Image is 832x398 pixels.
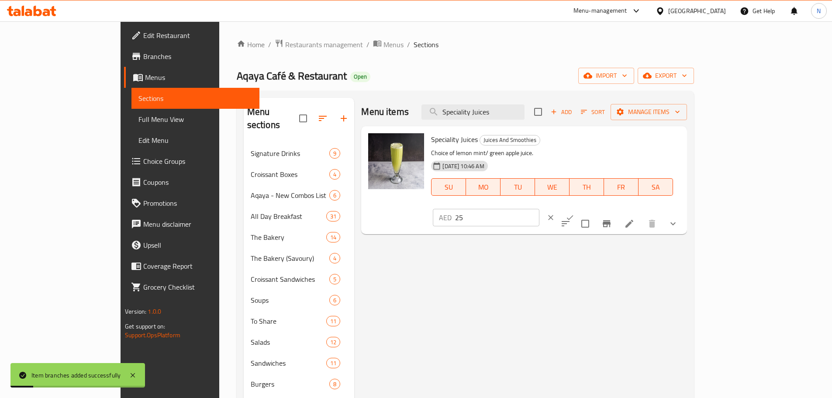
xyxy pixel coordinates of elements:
[124,25,259,46] a: Edit Restaurant
[547,105,575,119] button: Add
[251,274,330,284] span: Croissant Sandwiches
[143,51,252,62] span: Branches
[501,178,535,196] button: TU
[329,274,340,284] div: items
[131,109,259,130] a: Full Menu View
[244,374,355,395] div: Burgers8
[326,358,340,368] div: items
[604,178,639,196] button: FR
[326,232,340,242] div: items
[143,30,252,41] span: Edit Restaurant
[148,306,162,317] span: 1.0.0
[251,232,326,242] div: The Bakery
[414,39,438,50] span: Sections
[575,105,611,119] span: Sort items
[431,133,478,146] span: Speciality Juices
[470,181,497,194] span: MO
[247,105,300,132] h2: Menu sections
[431,148,673,159] p: Choice of lemon mint/ green apple juice.
[251,316,326,326] div: To Share
[251,379,330,389] span: Burgers
[329,148,340,159] div: items
[327,317,340,325] span: 11
[639,178,673,196] button: SA
[366,39,369,50] li: /
[124,67,259,88] a: Menus
[124,256,259,277] a: Coverage Report
[560,208,580,227] button: ok
[421,104,525,120] input: search
[535,178,570,196] button: WE
[143,261,252,271] span: Coverage Report
[439,162,487,170] span: [DATE] 10:46 AM
[251,337,326,347] span: Salads
[138,114,252,125] span: Full Menu View
[124,235,259,256] a: Upsell
[466,178,501,196] button: MO
[668,6,726,16] div: [GEOGRAPHIC_DATA]
[645,70,687,81] span: export
[244,290,355,311] div: Soups6
[312,108,333,129] span: Sort sections
[125,321,165,332] span: Get support on:
[618,107,680,118] span: Manage items
[455,209,539,226] input: Please enter price
[124,214,259,235] a: Menu disclaimer
[329,295,340,305] div: items
[529,103,547,121] span: Select section
[244,353,355,374] div: Sandwiches11
[439,212,452,223] p: AED
[268,39,271,50] li: /
[330,254,340,263] span: 4
[327,212,340,221] span: 31
[350,73,370,80] span: Open
[124,193,259,214] a: Promotions
[330,170,340,179] span: 4
[244,311,355,332] div: To Share11
[326,337,340,347] div: items
[585,70,627,81] span: import
[596,213,617,234] button: Branch-specific-item
[131,130,259,151] a: Edit Menu
[333,108,354,129] button: Add section
[138,135,252,145] span: Edit Menu
[541,208,560,227] button: clear
[244,185,355,206] div: Aqaya - New Combos List6
[480,135,540,145] span: Juices And Smoothies
[373,39,404,50] a: Menus
[573,181,601,194] span: TH
[327,338,340,346] span: 12
[251,295,330,305] div: Soups
[251,211,326,221] span: All Day Breakfast
[329,253,340,263] div: items
[578,68,634,84] button: import
[330,191,340,200] span: 6
[330,380,340,388] span: 8
[244,227,355,248] div: The Bakery14
[125,306,146,317] span: Version:
[361,105,409,118] h2: Menu items
[431,178,466,196] button: SU
[329,190,340,201] div: items
[124,172,259,193] a: Coupons
[143,177,252,187] span: Coupons
[329,169,340,180] div: items
[294,109,312,128] span: Select all sections
[329,379,340,389] div: items
[327,233,340,242] span: 14
[539,181,566,194] span: WE
[237,66,347,86] span: Aqaya Café & Restaurant
[124,46,259,67] a: Branches
[383,39,404,50] span: Menus
[131,88,259,109] a: Sections
[251,358,326,368] span: Sandwiches
[624,218,635,229] a: Edit menu item
[251,148,330,159] span: Signature Drinks
[251,253,330,263] span: The Bakery (Savoury)
[143,282,252,292] span: Grocery Checklist
[668,218,678,229] svg: Show Choices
